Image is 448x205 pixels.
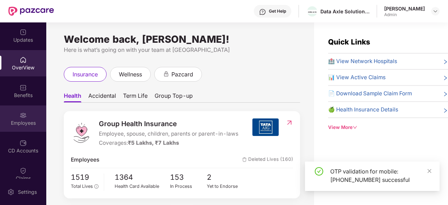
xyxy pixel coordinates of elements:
[330,167,431,184] div: OTP validation for mobile: [PHONE_NUMBER] successful
[115,172,170,183] span: 1364
[328,105,398,114] span: 🍏 Health Insurance Details
[320,8,369,15] div: Data Axle Solutions Private Limited
[443,91,448,98] span: right
[307,10,317,14] img: WhatsApp%20Image%202022-10-27%20at%2012.58.27.jpeg
[99,118,238,129] span: Group Health Insurance
[71,156,99,164] span: Employees
[119,70,142,79] span: wellness
[242,156,293,164] span: Deleted Lives (160)
[20,167,27,174] img: svg+xml;base64,PHN2ZyBpZD0iQ2xhaW0iIHhtbG5zPSJodHRwOi8vd3d3LnczLm9yZy8yMDAwL3N2ZyIgd2lkdGg9IjIwIi...
[171,70,193,79] span: pazcard
[16,189,39,196] div: Settings
[353,125,357,130] span: down
[443,107,448,114] span: right
[20,84,27,91] img: svg+xml;base64,PHN2ZyBpZD0iQmVuZWZpdHMiIHhtbG5zPSJodHRwOi8vd3d3LnczLm9yZy8yMDAwL3N2ZyIgd2lkdGg9Ij...
[170,172,207,183] span: 153
[259,8,266,15] img: svg+xml;base64,PHN2ZyBpZD0iSGVscC0zMngzMiIgeG1sbnM9Imh0dHA6Ly93d3cudzMub3JnLzIwMDAvc3ZnIiB3aWR0aD...
[384,12,425,18] div: Admin
[328,89,412,98] span: 📄 Download Sample Claim Form
[163,71,169,77] div: animation
[99,139,238,147] div: Coverages:
[286,119,293,126] img: RedirectIcon
[433,8,438,14] img: svg+xml;base64,PHN2ZyBpZD0iRHJvcGRvd24tMzJ4MzIiIHhtbG5zPSJodHRwOi8vd3d3LnczLm9yZy8yMDAwL3N2ZyIgd2...
[242,157,247,162] img: deleteIcon
[207,172,244,183] span: 2
[170,183,207,190] div: In Process
[20,139,27,146] img: svg+xml;base64,PHN2ZyBpZD0iQ0RfQWNjb3VudHMiIGRhdGEtbmFtZT0iQ0QgQWNjb3VudHMiIHhtbG5zPSJodHRwOi8vd3...
[252,118,279,136] img: insurerIcon
[207,183,244,190] div: Yet to Endorse
[8,7,54,16] img: New Pazcare Logo
[269,8,286,14] div: Get Help
[71,122,92,143] img: logo
[71,172,99,183] span: 1519
[328,57,397,66] span: 🏥 View Network Hospitals
[94,184,98,188] span: info-circle
[115,183,170,190] div: Health Card Available
[384,5,425,12] div: [PERSON_NAME]
[328,37,370,46] span: Quick Links
[71,184,93,189] span: Total Lives
[427,169,432,173] span: close
[88,92,116,102] span: Accidental
[64,36,300,42] div: Welcome back, [PERSON_NAME]!
[155,92,193,102] span: Group Top-up
[123,92,148,102] span: Term Life
[328,73,386,82] span: 📊 View Active Claims
[20,112,27,119] img: svg+xml;base64,PHN2ZyBpZD0iRW1wbG95ZWVzIiB4bWxucz0iaHR0cDovL3d3dy53My5vcmcvMjAwMC9zdmciIHdpZHRoPS...
[315,167,323,176] span: check-circle
[73,70,98,79] span: insurance
[20,29,27,36] img: svg+xml;base64,PHN2ZyBpZD0iVXBkYXRlZCIgeG1sbnM9Imh0dHA6Ly93d3cudzMub3JnLzIwMDAvc3ZnIiB3aWR0aD0iMj...
[128,139,179,146] span: ₹5 Lakhs, ₹7 Lakhs
[64,92,81,102] span: Health
[7,189,14,196] img: svg+xml;base64,PHN2ZyBpZD0iU2V0dGluZy0yMHgyMCIgeG1sbnM9Imh0dHA6Ly93d3cudzMub3JnLzIwMDAvc3ZnIiB3aW...
[443,59,448,66] span: right
[99,130,238,138] span: Employee, spouse, children, parents or parent-in-laws
[64,46,300,54] div: Here is what’s going on with your team at [GEOGRAPHIC_DATA]
[443,75,448,82] span: right
[328,124,448,131] div: View More
[20,56,27,63] img: svg+xml;base64,PHN2ZyBpZD0iSG9tZSIgeG1sbnM9Imh0dHA6Ly93d3cudzMub3JnLzIwMDAvc3ZnIiB3aWR0aD0iMjAiIG...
